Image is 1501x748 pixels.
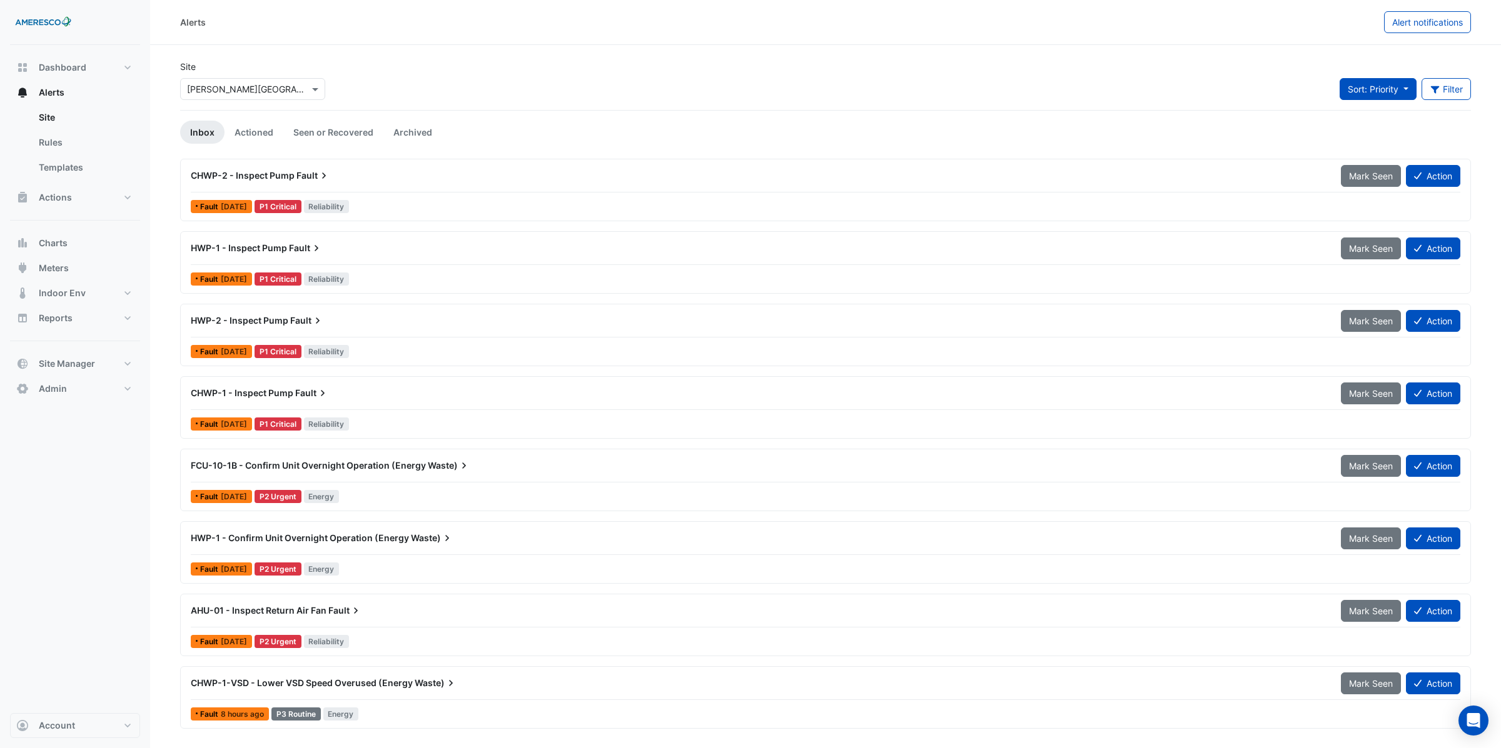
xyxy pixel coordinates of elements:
button: Mark Seen [1341,310,1401,332]
span: Account [39,719,75,732]
button: Action [1406,455,1460,477]
label: Site [180,60,196,73]
span: Mark Seen [1349,606,1393,616]
span: Charts [39,237,68,249]
button: Dashboard [10,55,140,80]
span: Sun 12-Oct-2025 11:15 IST [221,492,247,501]
app-icon: Reports [16,312,29,324]
span: Mark Seen [1349,171,1393,181]
span: Mark Seen [1349,243,1393,254]
span: Fault [289,242,323,254]
span: CHWP-1 - Inspect Pump [191,387,293,398]
div: P2 Urgent [255,635,301,648]
div: Alerts [10,105,140,185]
span: Mark Seen [1349,316,1393,326]
span: Admin [39,382,67,395]
app-icon: Indoor Env [16,287,29,299]
span: Reliability [304,417,350,431]
span: Reliability [304,200,350,213]
a: Templates [29,155,140,180]
span: AHU-01 - Inspect Return Air Fan [191,605,326,616]
span: HWP-1 - Inspect Pump [191,242,287,253]
button: Reports [10,306,140,331]
div: Alerts [180,16,206,29]
span: Fault [200,566,221,573]
span: HWP-1 - Confirm Unit Overnight Operation (Energy [191,532,409,543]
div: P1 Critical [255,417,301,431]
span: Fault [295,387,329,399]
div: P3 Routine [271,707,321,721]
span: Thu 31-Jul-2025 01:45 IST [221,347,247,356]
a: Site [29,105,140,130]
span: Reliability [304,635,350,648]
span: Alerts [39,86,64,99]
button: Action [1406,237,1460,259]
a: Inbox [180,121,225,144]
span: Waste) [415,677,457,689]
app-icon: Admin [16,382,29,395]
div: P2 Urgent [255,562,301,576]
span: Fault [200,276,221,283]
span: Reports [39,312,73,324]
div: P1 Critical [255,200,301,213]
span: CHWP-2 - Inspect Pump [191,170,295,181]
button: Indoor Env [10,281,140,306]
span: Reliability [304,345,350,358]
span: Fault [200,348,221,356]
div: P1 Critical [255,272,301,286]
button: Site Manager [10,351,140,376]
span: Sun 12-Oct-2025 08:00 IST [221,564,247,574]
span: Mon 13-Oct-2025 23:15 IST [221,709,264,719]
span: HWP-2 - Inspect Pump [191,315,288,326]
app-icon: Actions [16,191,29,204]
button: Mark Seen [1341,600,1401,622]
span: Fault [296,169,330,182]
button: Alert notifications [1384,11,1471,33]
div: P2 Urgent [255,490,301,503]
app-icon: Meters [16,262,29,274]
span: Dashboard [39,61,86,74]
button: Mark Seen [1341,455,1401,477]
span: Waste) [411,532,453,544]
span: Fault [200,203,221,211]
span: Energy [323,707,359,721]
span: Fault [200,493,221,501]
span: Actions [39,191,72,204]
span: Thu 31-Jul-2025 01:45 IST [221,419,247,429]
app-icon: Charts [16,237,29,249]
a: Rules [29,130,140,155]
span: Indoor Env [39,287,86,299]
div: P1 Critical [255,345,301,358]
app-icon: Dashboard [16,61,29,74]
span: Sort: Priority [1348,84,1398,94]
span: Tue 02-Sep-2025 19:15 IST [221,637,247,646]
button: Mark Seen [1341,672,1401,694]
span: Energy [304,490,340,503]
button: Filter [1422,78,1472,100]
a: Seen or Recovered [283,121,383,144]
span: Mark Seen [1349,678,1393,689]
button: Charts [10,231,140,256]
span: Thu 31-Jul-2025 01:45 IST [221,202,247,211]
app-icon: Site Manager [16,357,29,370]
button: Mark Seen [1341,165,1401,187]
button: Meters [10,256,140,281]
button: Admin [10,376,140,401]
span: Site Manager [39,357,95,370]
span: Fault [328,604,362,617]
button: Action [1406,672,1460,694]
span: FCU-10-1B - Confirm Unit Overnight Operation (Energy [191,460,426,471]
span: Waste) [428,459,470,472]
button: Sort: Priority [1340,78,1417,100]
span: Mark Seen [1349,533,1393,544]
span: CHWP-1-VSD - Lower VSD Speed Overused (Energy [191,677,413,688]
button: Mark Seen [1341,237,1401,259]
span: Fault [200,638,221,646]
button: Action [1406,527,1460,549]
button: Mark Seen [1341,527,1401,549]
span: Fault [200,711,221,718]
button: Mark Seen [1341,382,1401,404]
span: Thu 31-Jul-2025 01:45 IST [221,274,247,284]
button: Action [1406,310,1460,332]
span: Fault [200,421,221,428]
